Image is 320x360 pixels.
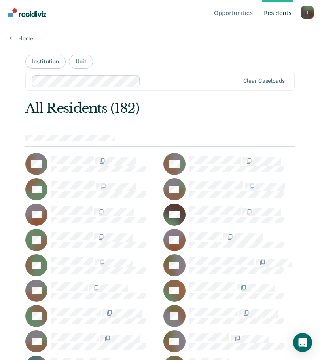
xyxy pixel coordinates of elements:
div: T [301,6,314,19]
div: Clear caseloads [243,78,285,84]
div: All Residents (182) [25,100,240,116]
button: Institution [25,55,65,69]
button: Unit [69,55,93,69]
a: Home [9,35,311,42]
img: Recidiviz [8,8,46,17]
button: Profile dropdown button [301,6,314,19]
div: Open Intercom Messenger [293,333,312,352]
